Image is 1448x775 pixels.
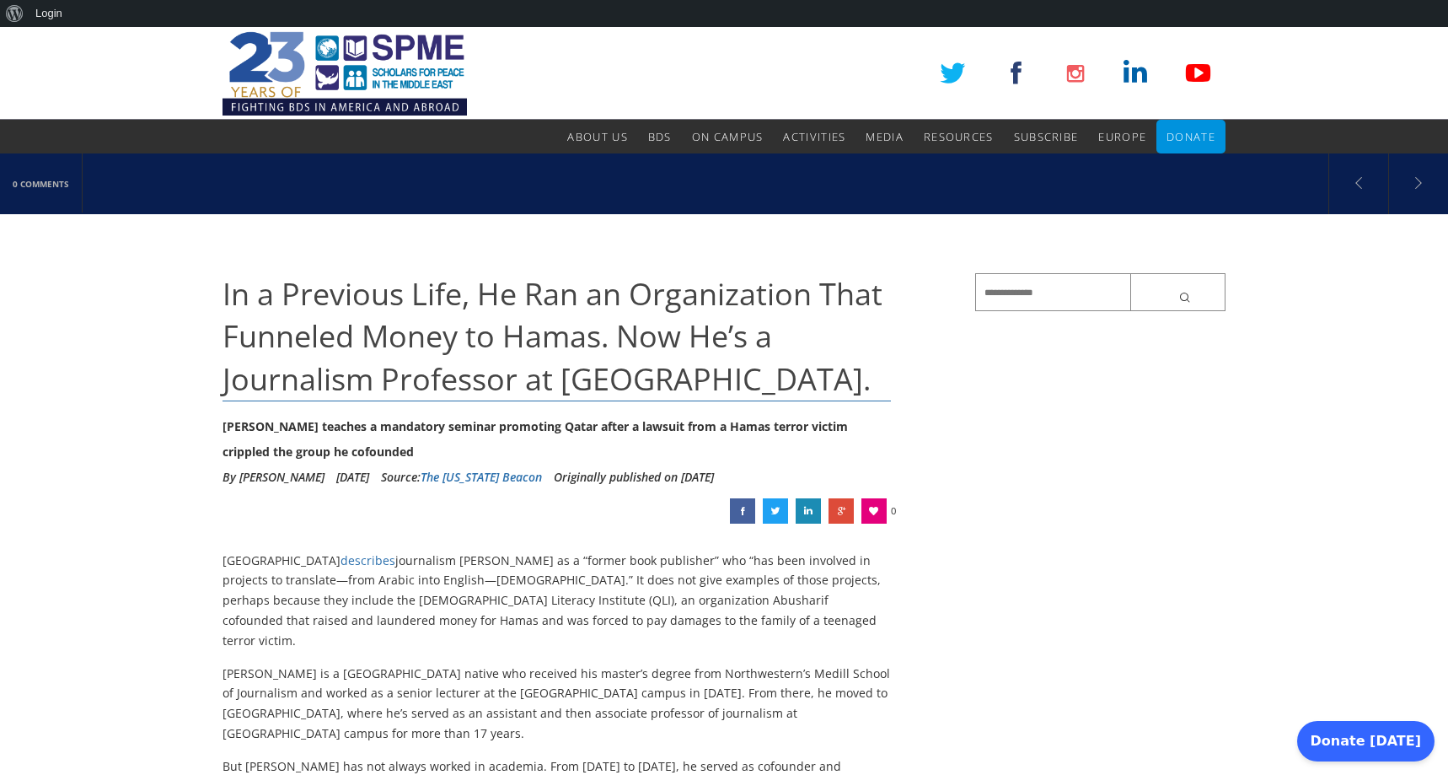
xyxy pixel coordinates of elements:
[223,414,891,465] div: [PERSON_NAME] teaches a mandatory seminar promoting Qatar after a lawsuit from a Hamas terror vic...
[648,120,672,153] a: BDS
[421,469,542,485] a: The [US_STATE] Beacon
[763,498,788,524] a: In a Previous Life, He Ran an Organization That Funneled Money to Hamas. Now He’s a Journalism Pr...
[1166,120,1215,153] a: Donate
[692,129,764,144] span: On Campus
[1098,129,1146,144] span: Europe
[381,465,542,490] div: Source:
[924,120,994,153] a: Resources
[567,120,627,153] a: About Us
[223,27,467,120] img: SPME
[829,498,854,524] a: In a Previous Life, He Ran an Organization That Funneled Money to Hamas. Now He’s a Journalism Pr...
[1014,129,1079,144] span: Subscribe
[866,129,904,144] span: Media
[783,120,845,153] a: Activities
[866,120,904,153] a: Media
[692,120,764,153] a: On Campus
[567,129,627,144] span: About Us
[796,498,821,524] a: In a Previous Life, He Ran an Organization That Funneled Money to Hamas. Now He’s a Journalism Pr...
[1098,120,1146,153] a: Europe
[554,465,714,490] li: Originally published on [DATE]
[223,664,891,744] p: [PERSON_NAME] is a [GEOGRAPHIC_DATA] native who received his master’s degree from Northwestern’s ...
[223,273,882,400] span: In a Previous Life, He Ran an Organization That Funneled Money to Hamas. Now He’s a Journalism Pr...
[783,129,845,144] span: Activities
[1166,129,1215,144] span: Donate
[1014,120,1079,153] a: Subscribe
[223,551,891,651] p: [GEOGRAPHIC_DATA] journalism [PERSON_NAME] as a “former book publisher” who “has been involved in...
[223,465,324,490] li: By [PERSON_NAME]
[730,498,755,524] a: In a Previous Life, He Ran an Organization That Funneled Money to Hamas. Now He’s a Journalism Pr...
[341,552,395,568] a: describes
[891,498,896,524] span: 0
[924,129,994,144] span: Resources
[336,465,369,490] li: [DATE]
[648,129,672,144] span: BDS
